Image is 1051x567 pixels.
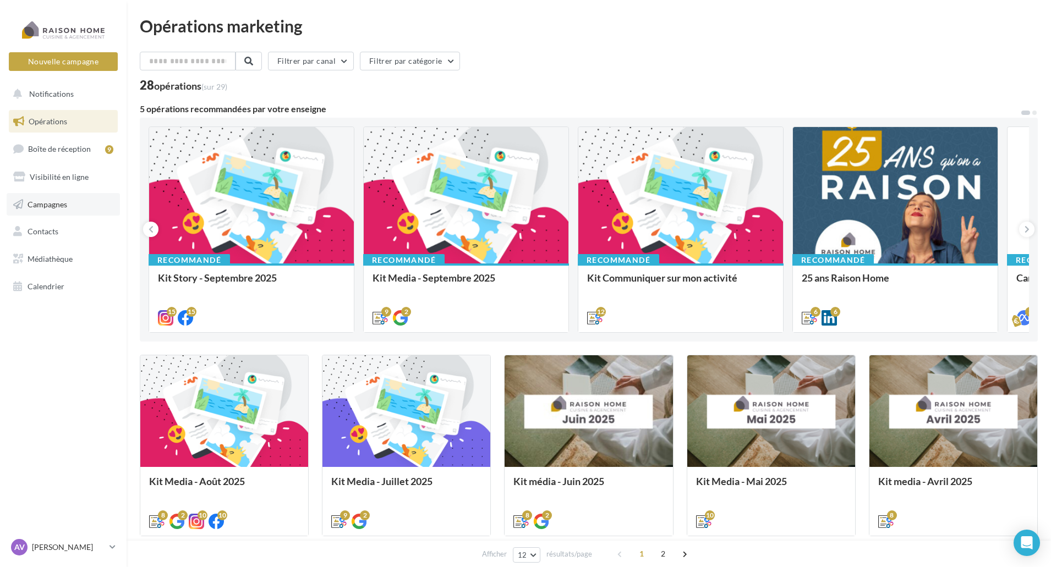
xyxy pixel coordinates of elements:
div: 9 [105,145,113,154]
span: Visibilité en ligne [30,172,89,181]
div: 15 [187,307,196,317]
div: 2 [401,307,411,317]
div: 8 [522,510,532,520]
span: Calendrier [28,282,64,291]
div: 5 opérations recommandées par votre enseigne [140,104,1020,113]
div: 6 [811,307,820,317]
a: Campagnes [7,193,120,216]
a: Visibilité en ligne [7,166,120,189]
div: Recommandé [578,254,659,266]
p: [PERSON_NAME] [32,542,105,553]
div: Kit Story - Septembre 2025 [158,272,345,294]
div: Recommandé [363,254,445,266]
button: Filtrer par canal [268,52,354,70]
div: 25 ans Raison Home [802,272,989,294]
div: 10 [198,510,207,520]
div: Kit Media - Août 2025 [149,476,299,498]
div: Open Intercom Messenger [1014,530,1040,556]
span: Boîte de réception [28,144,91,153]
button: Nouvelle campagne [9,52,118,71]
span: Contacts [28,227,58,236]
a: Contacts [7,220,120,243]
div: 10 [217,510,227,520]
div: Kit Media - Mai 2025 [696,476,846,498]
div: 2 [542,510,552,520]
span: résultats/page [546,549,592,559]
div: 8 [887,510,897,520]
a: AV [PERSON_NAME] [9,537,118,558]
div: Kit media - Avril 2025 [878,476,1028,498]
div: 10 [705,510,715,520]
div: 28 [140,79,227,91]
button: Notifications [7,82,116,106]
a: Boîte de réception9 [7,137,120,161]
div: 8 [158,510,168,520]
div: Kit Media - Juillet 2025 [331,476,481,498]
a: Calendrier [7,275,120,298]
span: Opérations [29,117,67,126]
span: Campagnes [28,199,67,208]
div: Kit média - Juin 2025 [513,476,664,498]
div: Recommandé [792,254,874,266]
button: Filtrer par catégorie [360,52,460,70]
div: 9 [340,510,350,520]
span: AV [14,542,25,553]
div: 9 [381,307,391,317]
span: Afficher [482,549,507,559]
div: Kit Media - Septembre 2025 [373,272,560,294]
div: opérations [154,81,227,91]
div: 15 [167,307,177,317]
span: (sur 29) [201,82,227,91]
span: 1 [633,545,650,563]
div: 12 [596,307,606,317]
div: Kit Communiquer sur mon activité [587,272,774,294]
div: Recommandé [149,254,230,266]
span: 2 [654,545,672,563]
div: 3 [1025,307,1035,317]
div: 2 [360,510,370,520]
a: Médiathèque [7,247,120,271]
div: 6 [830,307,840,317]
a: Opérations [7,110,120,133]
div: 2 [178,510,188,520]
span: 12 [518,551,527,559]
span: Notifications [29,89,74,98]
span: Médiathèque [28,254,73,263]
button: 12 [513,547,541,563]
div: Opérations marketing [140,18,1038,34]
